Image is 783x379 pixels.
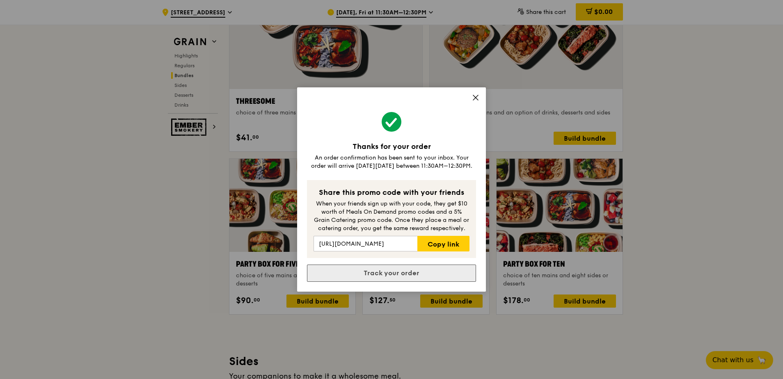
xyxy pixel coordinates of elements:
a: Copy link [417,236,469,251]
div: When your friends sign up with your code, they get $10 worth of Meals On Demand promo codes and a... [314,200,469,233]
div: Thanks for your order [307,141,476,152]
div: An order confirmation has been sent to your inbox. Your order will arrive [DATE][DATE] between 11... [307,154,476,170]
div: Share this promo code with your friends [314,187,469,198]
a: Track your order [307,265,476,282]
